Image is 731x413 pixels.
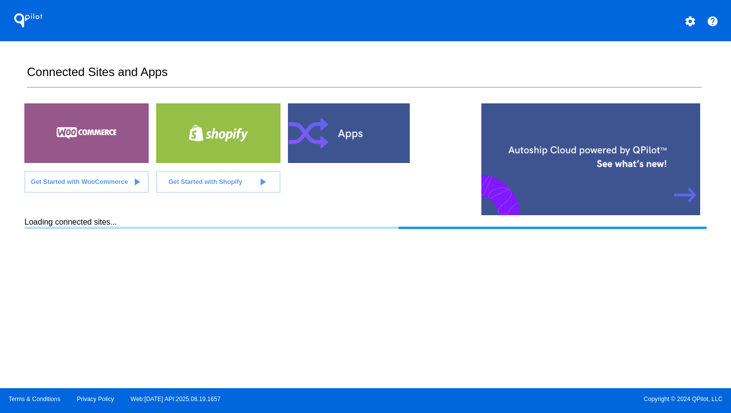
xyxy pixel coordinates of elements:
h1: QPilot [8,10,48,30]
span: Get Started with Shopify [169,178,243,185]
mat-icon: help [707,15,719,27]
span: Copyright © 2024 QPilot, LLC [374,396,723,403]
div: Loading connected sites... [24,218,706,229]
span: Get Started with WooCommerce [31,178,128,185]
a: Privacy Policy [77,396,114,403]
a: Get Started with Shopify [156,171,280,193]
mat-icon: play_arrow [131,176,143,188]
a: Terms & Conditions [8,396,60,403]
h2: Connected Sites and Apps [27,65,701,87]
a: Get Started with WooCommerce [24,171,149,193]
a: Web:[DATE] API:2025.08.19.1657 [131,396,221,403]
mat-icon: settings [684,15,696,27]
mat-icon: play_arrow [257,176,269,188]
